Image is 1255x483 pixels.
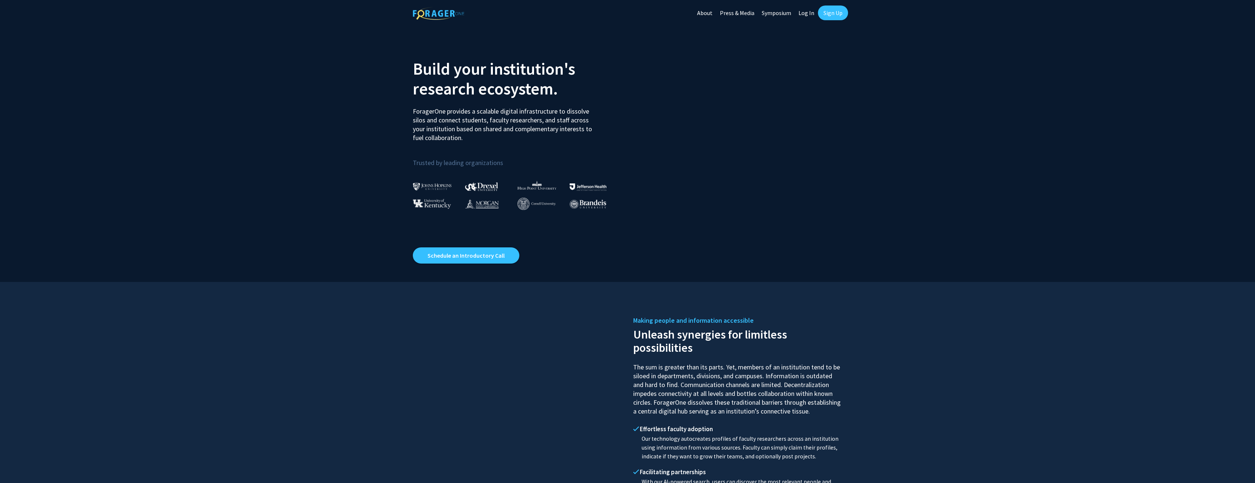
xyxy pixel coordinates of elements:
[413,7,464,20] img: ForagerOne Logo
[413,183,452,190] img: Johns Hopkins University
[413,148,622,168] p: Trusted by leading organizations
[413,101,597,142] p: ForagerOne provides a scalable digital infrastructure to dissolve silos and connect students, fac...
[570,200,606,209] img: Brandeis University
[818,6,848,20] a: Sign Up
[570,183,606,190] img: Thomas Jefferson University
[413,59,622,99] h2: Build your institution's research ecosystem.
[413,199,451,209] img: University of Kentucky
[633,434,843,461] p: Our technology autocreates profiles of faculty researchers across an institution using informatio...
[633,468,843,476] h4: Facilitating partnerships
[465,182,498,191] img: Drexel University
[413,247,519,264] a: Opens in a new tab
[633,425,843,433] h4: Effortless faculty adoption
[465,199,499,208] img: Morgan State University
[633,315,843,326] h5: Making people and information accessible
[633,356,843,416] p: The sum is greater than its parts. Yet, members of an institution tend to be siloed in department...
[517,181,556,190] img: High Point University
[517,198,556,210] img: Cornell University
[633,326,843,354] h2: Unleash synergies for limitless possibilities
